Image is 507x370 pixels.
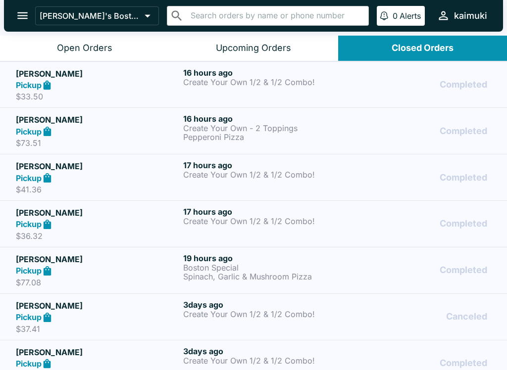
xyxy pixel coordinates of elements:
p: Create Your Own 1/2 & 1/2 Combo! [183,310,347,319]
p: Boston Special [183,263,347,272]
p: Create Your Own - 2 Toppings [183,124,347,133]
button: [PERSON_NAME]'s Boston Pizza [35,6,159,25]
p: $33.50 [16,92,179,101]
h5: [PERSON_NAME] [16,300,179,312]
button: kaimuki [433,5,491,26]
p: $36.32 [16,231,179,241]
p: $73.51 [16,138,179,148]
p: $37.41 [16,324,179,334]
p: Create Your Own 1/2 & 1/2 Combo! [183,78,347,87]
h6: 17 hours ago [183,207,347,217]
strong: Pickup [16,219,42,229]
h5: [PERSON_NAME] [16,207,179,219]
strong: Pickup [16,312,42,322]
h5: [PERSON_NAME] [16,114,179,126]
h5: [PERSON_NAME] [16,253,179,265]
div: Upcoming Orders [216,43,291,54]
p: Create Your Own 1/2 & 1/2 Combo! [183,170,347,179]
h6: 19 hours ago [183,253,347,263]
p: Create Your Own 1/2 & 1/2 Combo! [183,356,347,365]
strong: Pickup [16,266,42,276]
h5: [PERSON_NAME] [16,346,179,358]
h5: [PERSON_NAME] [16,68,179,80]
input: Search orders by name or phone number [188,9,364,23]
p: Spinach, Garlic & Mushroom Pizza [183,272,347,281]
p: $41.36 [16,185,179,194]
h5: [PERSON_NAME] [16,160,179,172]
strong: Pickup [16,359,42,369]
button: open drawer [10,3,35,28]
div: Closed Orders [392,43,454,54]
p: 0 [393,11,398,21]
strong: Pickup [16,127,42,137]
div: kaimuki [454,10,487,22]
p: Pepperoni Pizza [183,133,347,141]
div: Open Orders [57,43,112,54]
h6: 16 hours ago [183,68,347,78]
p: Alerts [400,11,421,21]
span: 3 days ago [183,300,223,310]
p: $77.08 [16,277,179,287]
p: Create Your Own 1/2 & 1/2 Combo! [183,217,347,226]
strong: Pickup [16,80,42,90]
p: [PERSON_NAME]'s Boston Pizza [40,11,141,21]
h6: 16 hours ago [183,114,347,124]
strong: Pickup [16,173,42,183]
span: 3 days ago [183,346,223,356]
h6: 17 hours ago [183,160,347,170]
